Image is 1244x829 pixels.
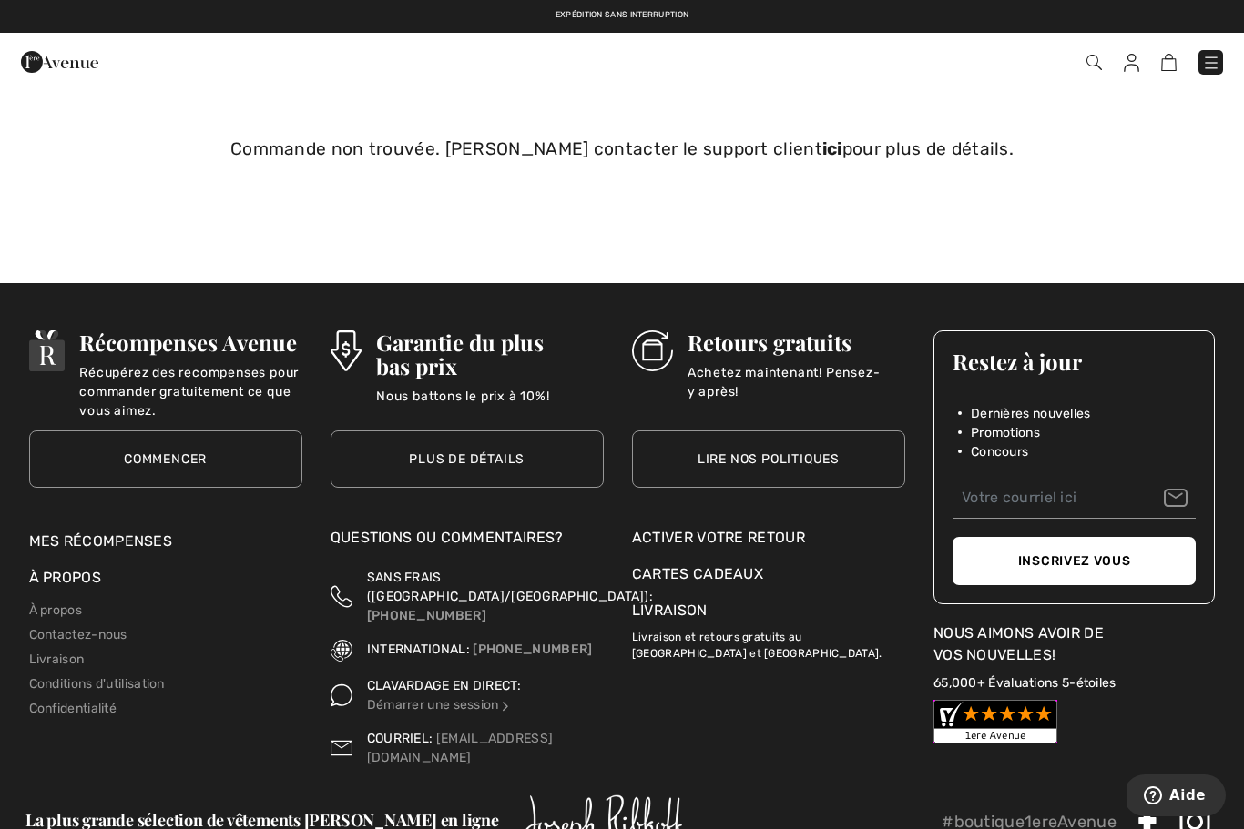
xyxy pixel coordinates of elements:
img: Panier d'achat [1161,54,1177,71]
button: Inscrivez vous [953,537,1197,585]
a: Plus de détails [331,430,604,488]
a: À propos [29,602,82,618]
img: Contact us [331,729,352,767]
a: Expédition sans interruption [556,10,688,19]
a: 65,000+ Évaluations 5-étoiles [933,675,1117,691]
a: Confidentialité [29,701,117,716]
a: Lire nos politiques [632,430,905,488]
p: Récupérez des recompenses pour commander gratuitement ce que vous aimez. [79,363,301,399]
img: Garantie du plus bas prix [331,330,362,371]
img: Récompenses Avenue [29,330,66,371]
a: Activer votre retour [632,527,905,549]
span: COURRIEL: [367,731,433,746]
a: Contactez-nous [29,627,127,642]
a: Conditions d'utilisation [29,676,165,692]
p: Achetez maintenant! Pensez-y après! [688,363,905,399]
a: ici [822,138,842,159]
img: Retours gratuits [632,330,673,371]
h3: Restez à jour [953,349,1197,373]
h3: Récompenses Avenue [79,330,301,354]
p: Nous battons le prix à 10%! [376,387,604,423]
input: Votre courriel ici [953,478,1197,519]
img: Clavardage en direct [499,700,512,713]
img: Menu [1202,54,1220,72]
a: [PHONE_NUMBER] [473,642,592,657]
a: [EMAIL_ADDRESS][DOMAIN_NAME] [367,731,554,765]
div: Commande non trouvée. [PERSON_NAME] contacter le support client pour plus de détails. [29,89,1215,210]
a: 1ère Avenue [21,52,98,69]
div: Questions ou commentaires? [331,527,604,558]
img: International [331,640,352,662]
div: À propos [29,567,302,598]
span: SANS FRAIS ([GEOGRAPHIC_DATA]/[GEOGRAPHIC_DATA]): [367,570,653,604]
a: [PHONE_NUMBER] [367,608,486,623]
a: Démarrer une session [367,697,512,713]
span: Concours [971,442,1028,461]
span: CLAVARDAGE EN DIRECT: [367,678,521,693]
span: INTERNATIONAL: [367,642,470,657]
h3: Retours gratuits [688,330,905,354]
a: Livraison [632,602,708,619]
a: Livraison [29,652,85,667]
img: Mes infos [1124,54,1139,72]
span: Promotions [971,423,1040,442]
a: Mes récompenses [29,532,173,550]
img: Customer Reviews [933,700,1057,743]
div: Nous aimons avoir de vos nouvelles! [933,622,1216,666]
img: Clavardage en direct [331,676,352,714]
iframe: Ouvre un widget dans lequel vous pouvez trouver plus d’informations [1127,774,1226,820]
img: Sans Frais (Canada/EU) [331,568,352,625]
img: Recherche [1086,55,1102,70]
h3: Garantie du plus bas prix [376,330,604,378]
img: 1ère Avenue [21,44,98,80]
a: Commencer [29,430,302,488]
span: Dernières nouvelles [971,404,1091,423]
p: Livraison et retours gratuits au [GEOGRAPHIC_DATA] et [GEOGRAPHIC_DATA]. [632,622,905,662]
a: Cartes Cadeaux [632,563,905,585]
